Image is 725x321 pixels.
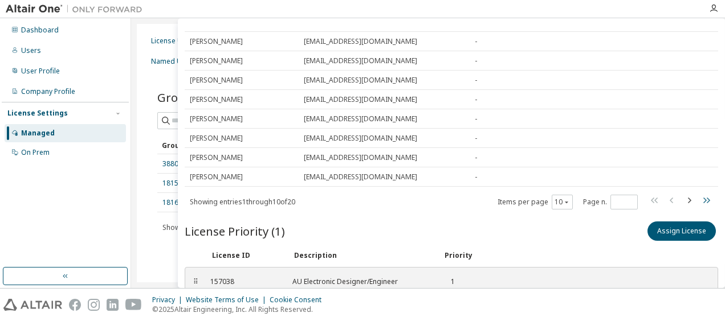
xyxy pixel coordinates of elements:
[647,221,716,241] button: Assign License
[475,56,477,65] span: -
[21,129,55,138] div: Managed
[185,223,285,239] span: License Priority (1)
[294,251,431,260] div: Description
[190,76,243,85] span: [PERSON_NAME]
[190,114,243,124] span: [PERSON_NAME]
[21,67,60,76] div: User Profile
[69,299,81,311] img: facebook.svg
[6,3,148,15] img: Altair One
[21,46,41,55] div: Users
[304,134,417,143] span: [EMAIL_ADDRESS][DOMAIN_NAME]
[555,197,570,207] button: 10
[162,223,260,232] span: Showing entries 1 through 3 of 3
[210,277,279,286] div: 157038
[475,114,477,124] span: -
[212,251,280,260] div: License ID
[304,153,417,162] span: [EMAIL_ADDRESS][DOMAIN_NAME]
[157,89,215,105] span: Groups (3)
[151,36,199,46] div: License Usage
[21,148,50,157] div: On Prem
[304,114,417,124] span: [EMAIL_ADDRESS][DOMAIN_NAME]
[186,295,270,304] div: Website Terms of Use
[190,56,243,65] span: [PERSON_NAME]
[304,172,417,182] span: [EMAIL_ADDRESS][DOMAIN_NAME]
[190,134,243,143] span: [PERSON_NAME]
[304,56,417,65] span: [EMAIL_ADDRESS][DOMAIN_NAME]
[270,295,328,304] div: Cookie Consent
[190,172,243,182] span: [PERSON_NAME]
[162,136,267,154] div: Group ID
[162,179,182,188] a: 18157
[190,197,295,207] span: Showing entries 1 through 10 of 20
[88,299,100,311] img: instagram.svg
[107,299,119,311] img: linkedin.svg
[162,159,178,168] a: 3880
[151,57,193,66] div: Named User
[162,198,182,207] a: 18169
[21,87,75,96] div: Company Profile
[475,95,477,104] span: -
[475,37,477,46] span: -
[475,172,477,182] span: -
[583,195,638,209] span: Page n.
[475,76,477,85] span: -
[445,251,473,260] div: Priority
[475,134,477,143] span: -
[21,26,59,35] div: Dashboard
[152,295,186,304] div: Privacy
[7,109,68,118] div: License Settings
[152,304,328,314] p: © 2025 Altair Engineering, Inc. All Rights Reserved.
[125,299,142,311] img: youtube.svg
[3,299,62,311] img: altair_logo.svg
[498,195,573,209] span: Items per page
[190,95,243,104] span: [PERSON_NAME]
[190,153,243,162] span: [PERSON_NAME]
[304,37,417,46] span: [EMAIL_ADDRESS][DOMAIN_NAME]
[192,277,199,286] div: ⠿
[475,153,477,162] span: -
[190,37,243,46] span: [PERSON_NAME]
[443,277,455,286] div: 1
[304,76,417,85] span: [EMAIL_ADDRESS][DOMAIN_NAME]
[304,95,417,104] span: [EMAIL_ADDRESS][DOMAIN_NAME]
[292,277,429,286] div: AU Electronic Designer/Engineer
